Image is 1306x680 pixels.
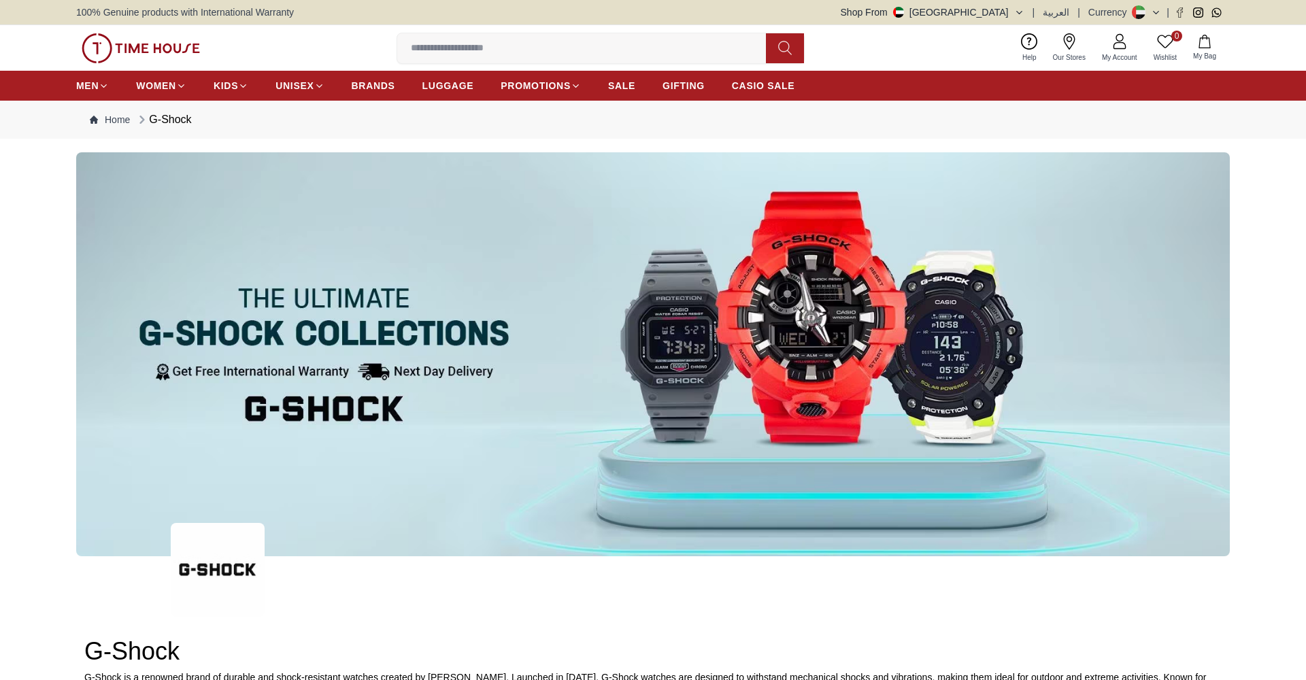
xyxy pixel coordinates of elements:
[135,112,191,128] div: G-Shock
[663,73,705,98] a: GIFTING
[1014,31,1045,65] a: Help
[214,79,238,92] span: KIDS
[501,79,571,92] span: PROMOTIONS
[352,79,395,92] span: BRANDS
[1211,7,1222,18] a: Whatsapp
[1171,31,1182,41] span: 0
[76,5,294,19] span: 100% Genuine products with International Warranty
[136,79,176,92] span: WOMEN
[76,73,109,98] a: MEN
[1148,52,1182,63] span: Wishlist
[1188,51,1222,61] span: My Bag
[608,73,635,98] a: SALE
[1145,31,1185,65] a: 0Wishlist
[84,638,1222,665] h2: G-Shock
[1088,5,1133,19] div: Currency
[1193,7,1203,18] a: Instagram
[1033,5,1035,19] span: |
[732,73,795,98] a: CASIO SALE
[275,73,324,98] a: UNISEX
[501,73,581,98] a: PROMOTIONS
[608,79,635,92] span: SALE
[1043,5,1069,19] button: العربية
[171,523,265,617] img: ...
[1167,5,1169,19] span: |
[1017,52,1042,63] span: Help
[76,79,99,92] span: MEN
[1175,7,1185,18] a: Facebook
[275,79,314,92] span: UNISEX
[136,73,186,98] a: WOMEN
[82,33,200,63] img: ...
[663,79,705,92] span: GIFTING
[841,5,1024,19] button: Shop From[GEOGRAPHIC_DATA]
[1048,52,1091,63] span: Our Stores
[76,101,1230,139] nav: Breadcrumb
[1185,32,1224,64] button: My Bag
[1045,31,1094,65] a: Our Stores
[1096,52,1143,63] span: My Account
[732,79,795,92] span: CASIO SALE
[1077,5,1080,19] span: |
[893,7,904,18] img: United Arab Emirates
[422,79,474,92] span: LUGGAGE
[90,113,130,126] a: Home
[422,73,474,98] a: LUGGAGE
[214,73,248,98] a: KIDS
[352,73,395,98] a: BRANDS
[76,152,1230,556] img: ...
